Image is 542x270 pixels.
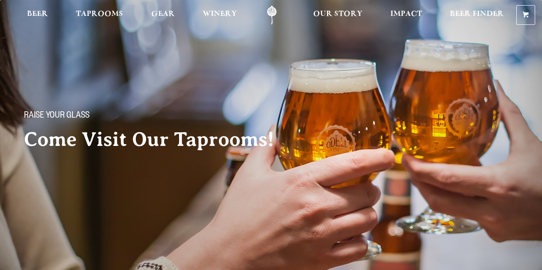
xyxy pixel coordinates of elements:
[390,11,422,18] span: Impact
[308,6,368,25] a: Our Story
[313,11,362,18] span: Our Story
[24,111,90,122] span: Raise your glass
[151,11,175,18] span: Gear
[146,6,180,25] a: Gear
[256,6,288,25] a: Odell Home
[76,11,123,18] span: Taprooms
[27,11,48,18] span: Beer
[21,6,54,25] a: Beer
[24,129,291,150] h2: Come Visit Our Taprooms!
[444,6,509,25] a: Beer Finder
[450,11,504,18] span: Beer Finder
[385,6,428,25] a: Impact
[70,6,129,25] a: Taprooms
[197,6,243,25] a: Winery
[203,11,237,18] span: Winery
